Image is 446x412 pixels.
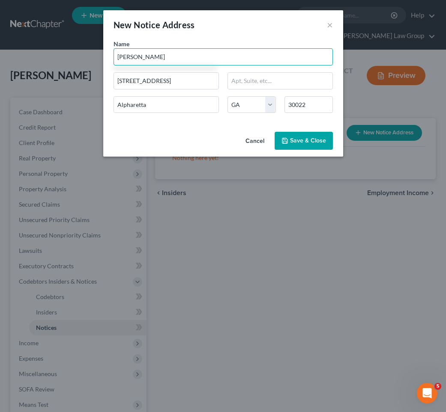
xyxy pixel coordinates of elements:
[114,97,219,113] input: Enter city...
[434,383,441,390] span: 5
[114,40,129,47] span: Name
[114,20,132,30] span: New
[114,73,219,89] input: Enter address...
[417,383,437,403] iframe: Intercom live chat
[114,48,333,65] input: Search by name...
[134,20,195,30] span: Notice Address
[290,137,326,144] span: Save & Close
[327,20,333,30] button: ×
[228,73,332,89] input: Apt, Suite, etc...
[284,96,333,113] input: Enter zip...
[275,132,333,150] button: Save & Close
[239,133,271,150] button: Cancel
